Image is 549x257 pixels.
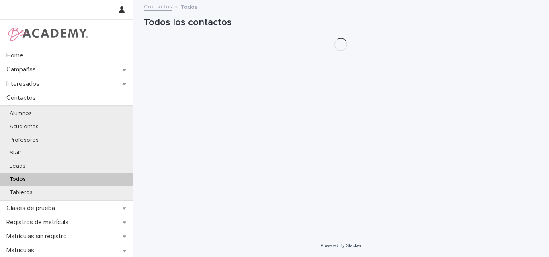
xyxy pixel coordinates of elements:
[3,137,45,144] p: Profesores
[3,94,42,102] p: Contactos
[3,204,61,212] p: Clases de prueba
[3,189,39,196] p: Tableros
[3,150,28,156] p: Staff
[3,233,73,240] p: Matrículas sin registro
[3,123,45,130] p: Acudientes
[3,80,46,88] p: Interesados
[320,243,361,248] a: Powered By Stacker
[3,163,32,170] p: Leads
[3,219,75,226] p: Registros de matrícula
[3,247,41,254] p: Matriculas
[3,66,42,73] p: Campañas
[181,2,197,11] p: Todos
[3,110,38,117] p: Alumnos
[144,17,538,28] h1: Todos los contactos
[3,52,30,59] p: Home
[144,2,172,11] a: Contactos
[3,176,32,183] p: Todos
[6,26,89,42] img: WPrjXfSUmiLcdUfaYY4Q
